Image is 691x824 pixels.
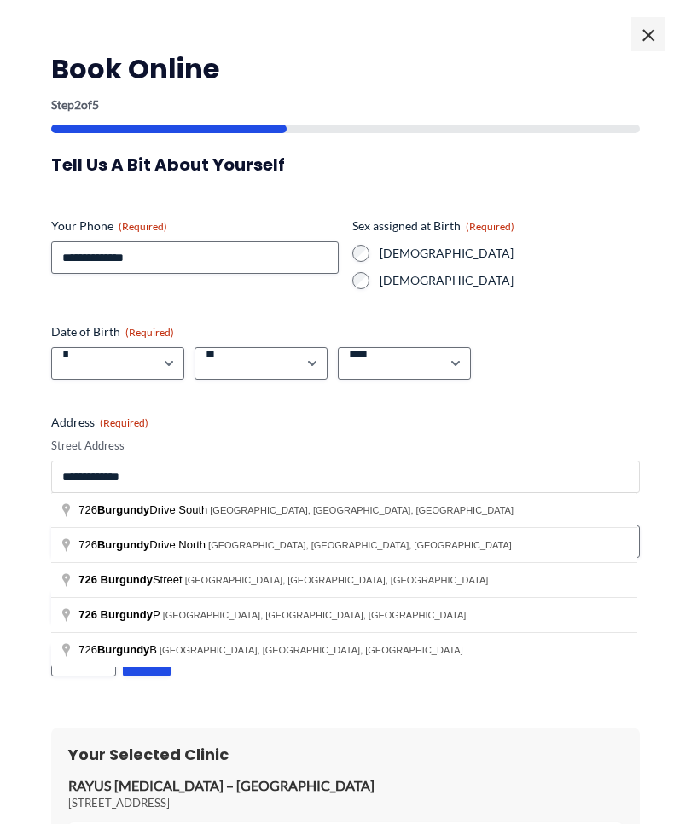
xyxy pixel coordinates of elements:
p: RAYUS [MEDICAL_DATA] – [GEOGRAPHIC_DATA] [68,777,623,795]
span: Street [78,573,184,586]
legend: Sex assigned at Birth [352,218,514,235]
span: [GEOGRAPHIC_DATA], [GEOGRAPHIC_DATA], [GEOGRAPHIC_DATA] [163,610,467,620]
span: (Required) [466,220,514,233]
span: [GEOGRAPHIC_DATA], [GEOGRAPHIC_DATA], [GEOGRAPHIC_DATA] [210,505,514,515]
span: Burgundy [97,643,149,656]
span: (Required) [100,416,148,429]
span: (Required) [125,326,174,339]
span: 726 [78,608,97,621]
span: Burgundy [101,608,153,621]
span: [GEOGRAPHIC_DATA], [GEOGRAPHIC_DATA], [GEOGRAPHIC_DATA] [208,540,512,550]
span: Burgundy [97,503,149,516]
span: 2 [74,97,81,112]
span: [GEOGRAPHIC_DATA], [GEOGRAPHIC_DATA], [GEOGRAPHIC_DATA] [185,575,489,585]
h3: Tell us a bit about yourself [51,154,640,176]
h3: Your Selected Clinic [68,745,623,764]
span: 726 Drive South [78,503,210,516]
span: P [78,608,162,621]
label: [DEMOGRAPHIC_DATA] [380,245,640,262]
span: [GEOGRAPHIC_DATA], [GEOGRAPHIC_DATA], [GEOGRAPHIC_DATA] [160,645,463,655]
label: Street Address [51,438,640,454]
span: 5 [92,97,99,112]
span: × [631,17,665,51]
span: 726 Drive North [78,538,208,551]
p: [STREET_ADDRESS] [68,795,623,810]
span: 726 Burgundy [78,573,153,586]
p: Step of [51,99,640,111]
label: Your Phone [51,218,339,235]
legend: Address [51,414,148,431]
label: [DEMOGRAPHIC_DATA] [380,272,640,289]
span: Burgundy [97,538,149,551]
legend: Date of Birth [51,323,174,340]
h2: Book Online [51,51,640,87]
span: 726 B [78,643,160,656]
span: (Required) [119,220,167,233]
